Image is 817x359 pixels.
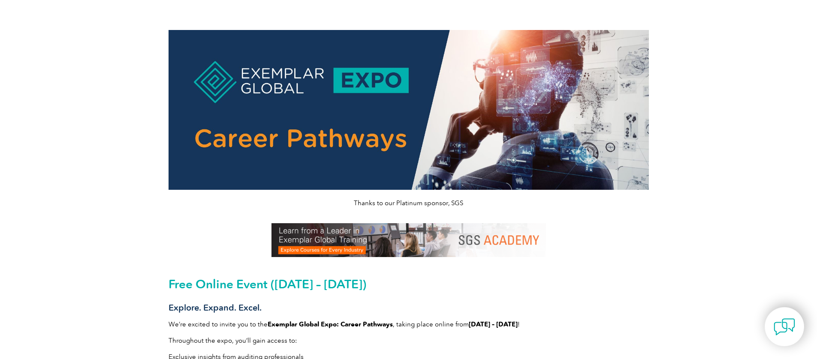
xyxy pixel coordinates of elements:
img: SGS [271,223,546,257]
img: contact-chat.png [774,316,795,338]
strong: Exemplar Global Expo: Career Pathways [268,320,393,328]
h2: Free Online Event ([DATE] – [DATE]) [169,277,649,291]
p: We’re excited to invite you to the , taking place online from ! [169,320,649,329]
strong: [DATE] – [DATE] [469,320,518,328]
h3: Explore. Expand. Excel. [169,302,649,313]
p: Thanks to our Platinum sponsor, SGS [169,198,649,208]
img: career pathways [169,30,649,190]
p: Throughout the expo, you’ll gain access to: [169,336,649,345]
